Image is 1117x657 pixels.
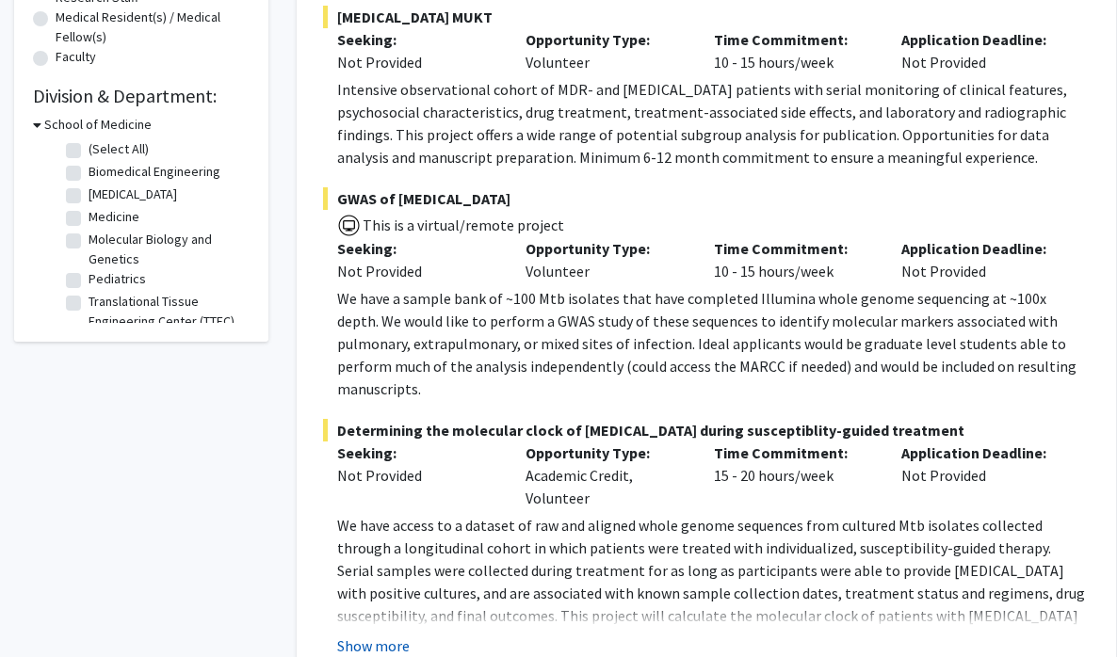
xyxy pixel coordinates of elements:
[337,28,497,51] p: Seeking:
[700,441,888,509] div: 15 - 20 hours/week
[887,237,1076,282] div: Not Provided
[56,47,96,67] label: Faculty
[700,28,888,73] div: 10 - 15 hours/week
[323,187,1090,210] span: GWAS of [MEDICAL_DATA]
[714,237,874,260] p: Time Commitment:
[337,287,1090,400] p: We have a sample bank of ~100 Mtb isolates that have completed Illumina whole genome sequencing a...
[901,28,1061,51] p: Application Deadline:
[89,139,149,159] label: (Select All)
[361,216,564,234] span: This is a virtual/remote project
[901,441,1061,464] p: Application Deadline:
[526,441,686,464] p: Opportunity Type:
[714,441,874,464] p: Time Commitment:
[323,6,1090,28] span: [MEDICAL_DATA] MUKT
[14,572,80,643] iframe: Chat
[56,8,250,47] label: Medical Resident(s) / Medical Fellow(s)
[337,441,497,464] p: Seeking:
[337,464,497,487] div: Not Provided
[887,441,1076,509] div: Not Provided
[714,28,874,51] p: Time Commitment:
[89,162,220,182] label: Biomedical Engineering
[44,115,152,135] h3: School of Medicine
[89,269,146,289] label: Pediatrics
[337,634,410,657] button: Show more
[337,78,1090,168] p: Intensive observational cohort of MDR- and [MEDICAL_DATA] patients with serial monitoring of clin...
[337,260,497,282] div: Not Provided
[89,184,177,204] label: [MEDICAL_DATA]
[511,28,700,73] div: Volunteer
[526,237,686,260] p: Opportunity Type:
[323,419,1090,441] span: Determining the molecular clock of [MEDICAL_DATA] during susceptiblity-guided treatment
[511,441,700,509] div: Academic Credit, Volunteer
[33,85,250,107] h2: Division & Department:
[337,237,497,260] p: Seeking:
[901,237,1061,260] p: Application Deadline:
[887,28,1076,73] div: Not Provided
[337,51,497,73] div: Not Provided
[89,230,245,269] label: Molecular Biology and Genetics
[89,207,139,227] label: Medicine
[700,237,888,282] div: 10 - 15 hours/week
[89,292,245,331] label: Translational Tissue Engineering Center (TTEC)
[526,28,686,51] p: Opportunity Type:
[511,237,700,282] div: Volunteer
